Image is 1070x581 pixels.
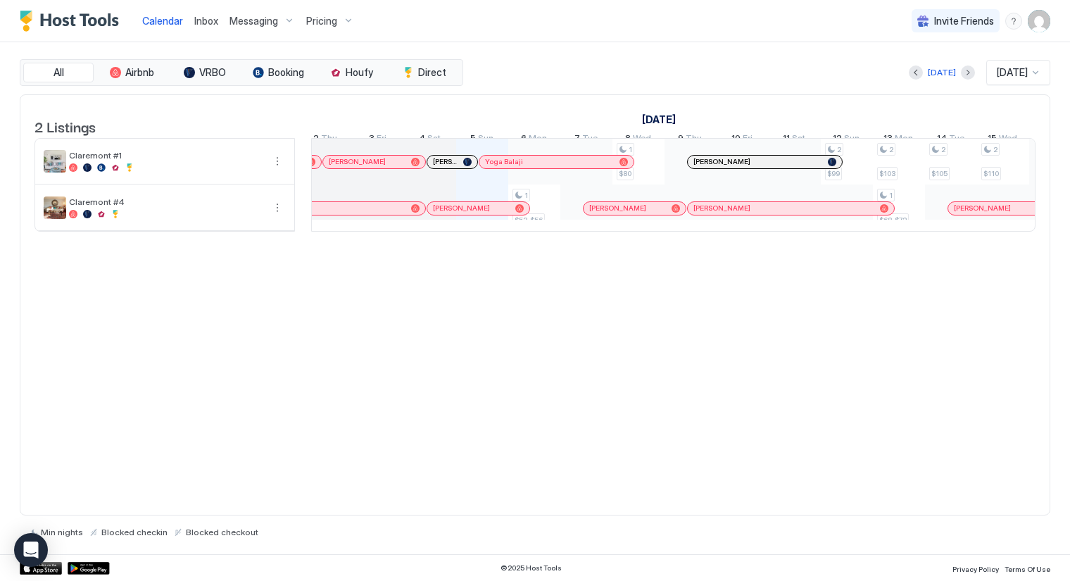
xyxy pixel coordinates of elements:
div: Open Intercom Messenger [14,533,48,567]
a: October 13, 2025 [880,130,917,150]
span: [DATE] [997,66,1028,79]
span: Blocked checkout [186,527,258,537]
span: Houfy [346,66,373,79]
span: Tue [949,132,964,147]
span: Fri [743,132,753,147]
span: 2 [313,132,319,147]
a: October 3, 2025 [365,130,390,150]
span: 2 [837,145,841,154]
span: 14 [937,132,947,147]
button: More options [269,199,286,216]
span: 13 [883,132,893,147]
span: Min nights [41,527,83,537]
span: Thu [686,132,702,147]
button: Airbnb [96,63,167,82]
span: 10 [731,132,741,147]
button: Previous month [909,65,923,80]
span: $68-$72 [879,215,907,225]
button: Booking [243,63,313,82]
a: Terms Of Use [1005,561,1050,575]
a: October 15, 2025 [984,130,1021,150]
span: 9 [678,132,684,147]
span: 1 [889,191,893,200]
span: Blocked checkin [101,527,168,537]
span: Sun [844,132,860,147]
span: [PERSON_NAME] [433,157,458,166]
span: Fri [377,132,386,147]
span: 2 [941,145,945,154]
span: Privacy Policy [952,565,999,573]
div: tab-group [20,59,463,86]
span: $105 [931,169,948,178]
div: menu [269,153,286,170]
span: All [53,66,64,79]
span: © 2025 Host Tools [501,563,562,573]
a: October 11, 2025 [779,130,809,150]
div: [DATE] [928,66,956,79]
a: October 8, 2025 [622,130,655,150]
span: $99 [827,169,840,178]
span: Pricing [306,15,337,27]
span: Airbnb [125,66,154,79]
span: Messaging [229,15,278,27]
button: More options [269,153,286,170]
span: Claremont #1 [69,150,263,161]
span: VRBO [199,66,226,79]
span: 1 [629,145,632,154]
span: Sat [792,132,805,147]
a: App Store [20,562,62,575]
a: Host Tools Logo [20,11,125,32]
div: menu [269,199,286,216]
a: Privacy Policy [952,561,999,575]
a: October 7, 2025 [571,130,601,150]
span: Yoga Balaji [485,157,523,166]
span: 15 [988,132,997,147]
a: October 1, 2025 [638,109,679,130]
a: October 9, 2025 [674,130,705,150]
a: Inbox [194,13,218,28]
span: 12 [833,132,842,147]
div: User profile [1028,10,1050,32]
button: All [23,63,94,82]
span: [PERSON_NAME] [954,204,1011,213]
a: Google Play Store [68,562,110,575]
span: 6 [521,132,527,147]
span: Calendar [142,15,183,27]
a: October 5, 2025 [467,130,497,150]
span: Wed [999,132,1017,147]
span: [PERSON_NAME] [433,204,490,213]
span: Terms Of Use [1005,565,1050,573]
span: $103 [879,169,895,178]
span: 2 Listings [34,115,96,137]
a: October 14, 2025 [933,130,968,150]
div: listing image [44,150,66,173]
span: 7 [574,132,580,147]
span: [PERSON_NAME] [589,204,646,213]
span: Wed [633,132,651,147]
span: [PERSON_NAME] [693,204,750,213]
a: October 6, 2025 [517,130,550,150]
span: Direct [418,66,446,79]
span: Mon [895,132,913,147]
span: 1 [524,191,528,200]
span: $110 [983,169,999,178]
span: [PERSON_NAME] [693,157,750,166]
span: Mon [529,132,547,147]
div: listing image [44,196,66,219]
span: [PERSON_NAME] [329,157,386,166]
span: 11 [783,132,790,147]
button: Houfy [316,63,386,82]
span: $53-$56 [515,215,543,225]
span: Thu [321,132,337,147]
span: 4 [419,132,425,147]
button: Next month [961,65,975,80]
span: Booking [268,66,304,79]
button: [DATE] [926,64,958,81]
span: Inbox [194,15,218,27]
span: 2 [993,145,997,154]
span: 5 [470,132,476,147]
span: Claremont #4 [69,196,263,207]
